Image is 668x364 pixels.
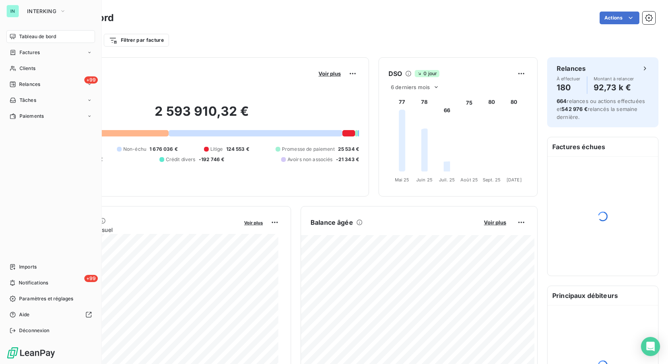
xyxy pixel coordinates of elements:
span: Avoirs non associés [287,156,333,163]
tspan: Sept. 25 [483,177,501,183]
h4: 92,73 k € [594,81,634,94]
h6: Principaux débiteurs [548,286,658,305]
span: Notifications [19,279,48,286]
span: Non-échu [123,146,146,153]
tspan: Mai 25 [395,177,410,183]
span: 664 [557,98,567,104]
span: INTERKING [27,8,56,14]
span: 124 553 € [226,146,249,153]
tspan: [DATE] [507,177,522,183]
span: Tableau de bord [19,33,56,40]
span: Paiements [19,113,44,120]
span: Chiffre d'affaires mensuel [45,226,239,234]
button: Voir plus [482,219,509,226]
span: +99 [84,76,98,84]
div: IN [6,5,19,18]
a: Aide [6,308,95,321]
h4: 180 [557,81,581,94]
span: Montant à relancer [594,76,634,81]
img: Logo LeanPay [6,346,56,359]
span: Promesse de paiement [282,146,335,153]
h6: DSO [388,69,402,78]
tspan: Juin 25 [416,177,433,183]
h6: Factures échues [548,137,658,156]
span: Voir plus [484,219,506,226]
span: Imports [19,263,37,271]
span: Litige [210,146,223,153]
span: relances ou actions effectuées et relancés la semaine dernière. [557,98,645,120]
span: Déconnexion [19,327,50,334]
span: Voir plus [244,220,263,226]
span: Aide [19,311,30,318]
button: Filtrer par facture [104,34,169,47]
span: À effectuer [557,76,581,81]
span: Relances [19,81,40,88]
span: Tâches [19,97,36,104]
div: Open Intercom Messenger [641,337,660,356]
h6: Relances [557,64,586,73]
span: 1 676 036 € [150,146,178,153]
button: Voir plus [316,70,343,77]
span: Paramètres et réglages [19,295,73,302]
h6: Balance âgée [311,218,353,227]
span: Clients [19,65,35,72]
button: Voir plus [242,219,265,226]
span: 6 derniers mois [391,84,430,90]
span: -192 746 € [199,156,225,163]
span: +99 [84,275,98,282]
span: Crédit divers [166,156,196,163]
span: Factures [19,49,40,56]
span: Voir plus [318,70,341,77]
span: 25 534 € [338,146,359,153]
h2: 2 593 910,32 € [45,103,359,127]
span: -21 343 € [336,156,359,163]
tspan: Août 25 [460,177,478,183]
tspan: Juil. 25 [439,177,455,183]
span: 0 jour [415,70,439,77]
span: 542 976 € [561,106,587,112]
button: Actions [600,12,639,24]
